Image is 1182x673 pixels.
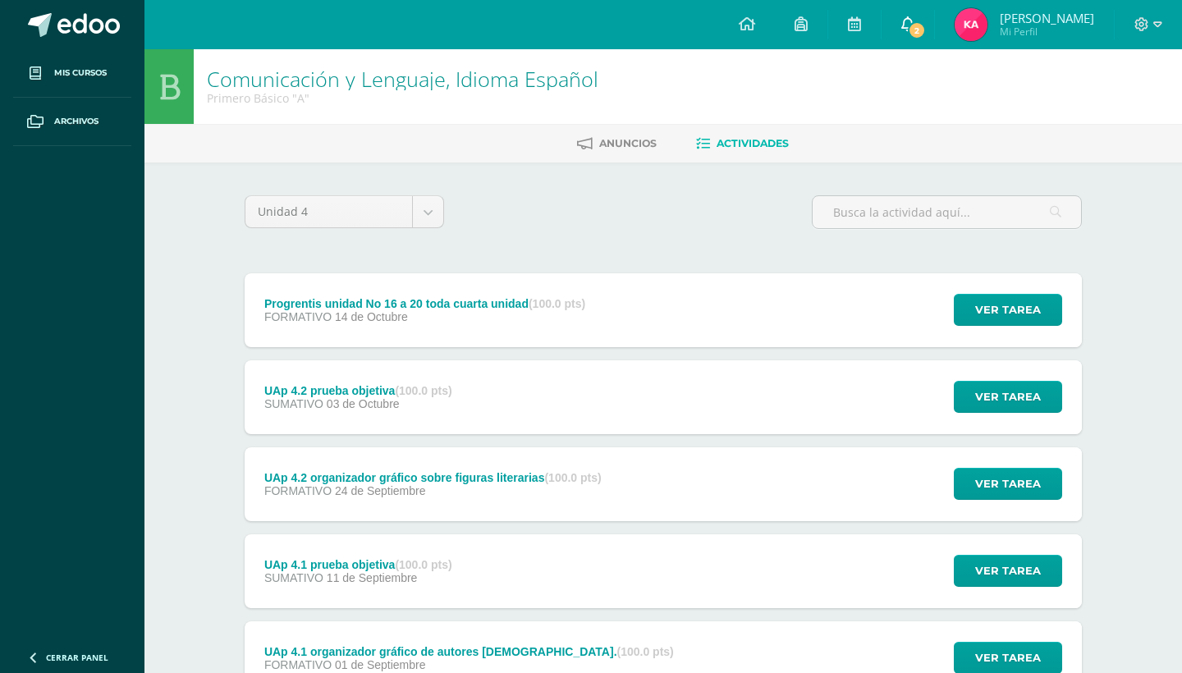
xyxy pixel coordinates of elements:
span: Mis cursos [54,66,107,80]
span: FORMATIVO [264,484,332,497]
button: Ver tarea [954,468,1062,500]
a: Mis cursos [13,49,131,98]
strong: (100.0 pts) [544,471,601,484]
span: 2 [908,21,926,39]
span: FORMATIVO [264,658,332,671]
img: c332a0130f575f5828e2e86138dc8969.png [955,8,987,41]
button: Ver tarea [954,555,1062,587]
strong: (100.0 pts) [395,558,451,571]
input: Busca la actividad aquí... [813,196,1081,228]
span: Ver tarea [975,643,1041,673]
button: Ver tarea [954,294,1062,326]
span: Mi Perfil [1000,25,1094,39]
span: [PERSON_NAME] [1000,10,1094,26]
span: Unidad 4 [258,196,400,227]
span: 11 de Septiembre [327,571,418,584]
span: Ver tarea [975,295,1041,325]
div: Primero Básico 'A' [207,90,598,106]
div: UAp 4.2 organizador gráfico sobre figuras literarias [264,471,602,484]
span: Cerrar panel [46,652,108,663]
a: Anuncios [577,130,657,157]
h1: Comunicación y Lenguaje, Idioma Español [207,67,598,90]
strong: (100.0 pts) [617,645,674,658]
div: UAp 4.2 prueba objetiva [264,384,452,397]
div: UAp 4.1 organizador gráfico de autores [DEMOGRAPHIC_DATA]. [264,645,674,658]
span: 14 de Octubre [335,310,408,323]
span: Ver tarea [975,469,1041,499]
div: Progrentis unidad No 16 a 20 toda cuarta unidad [264,297,585,310]
span: 01 de Septiembre [335,658,426,671]
span: Anuncios [599,137,657,149]
a: Actividades [696,130,789,157]
span: FORMATIVO [264,310,332,323]
a: Archivos [13,98,131,146]
strong: (100.0 pts) [395,384,451,397]
span: Archivos [54,115,98,128]
span: Ver tarea [975,556,1041,586]
a: Unidad 4 [245,196,443,227]
div: UAp 4.1 prueba objetiva [264,558,452,571]
span: 03 de Octubre [327,397,400,410]
span: 24 de Septiembre [335,484,426,497]
span: Actividades [717,137,789,149]
button: Ver tarea [954,381,1062,413]
strong: (100.0 pts) [529,297,585,310]
span: Ver tarea [975,382,1041,412]
span: SUMATIVO [264,571,323,584]
span: SUMATIVO [264,397,323,410]
a: Comunicación y Lenguaje, Idioma Español [207,65,598,93]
